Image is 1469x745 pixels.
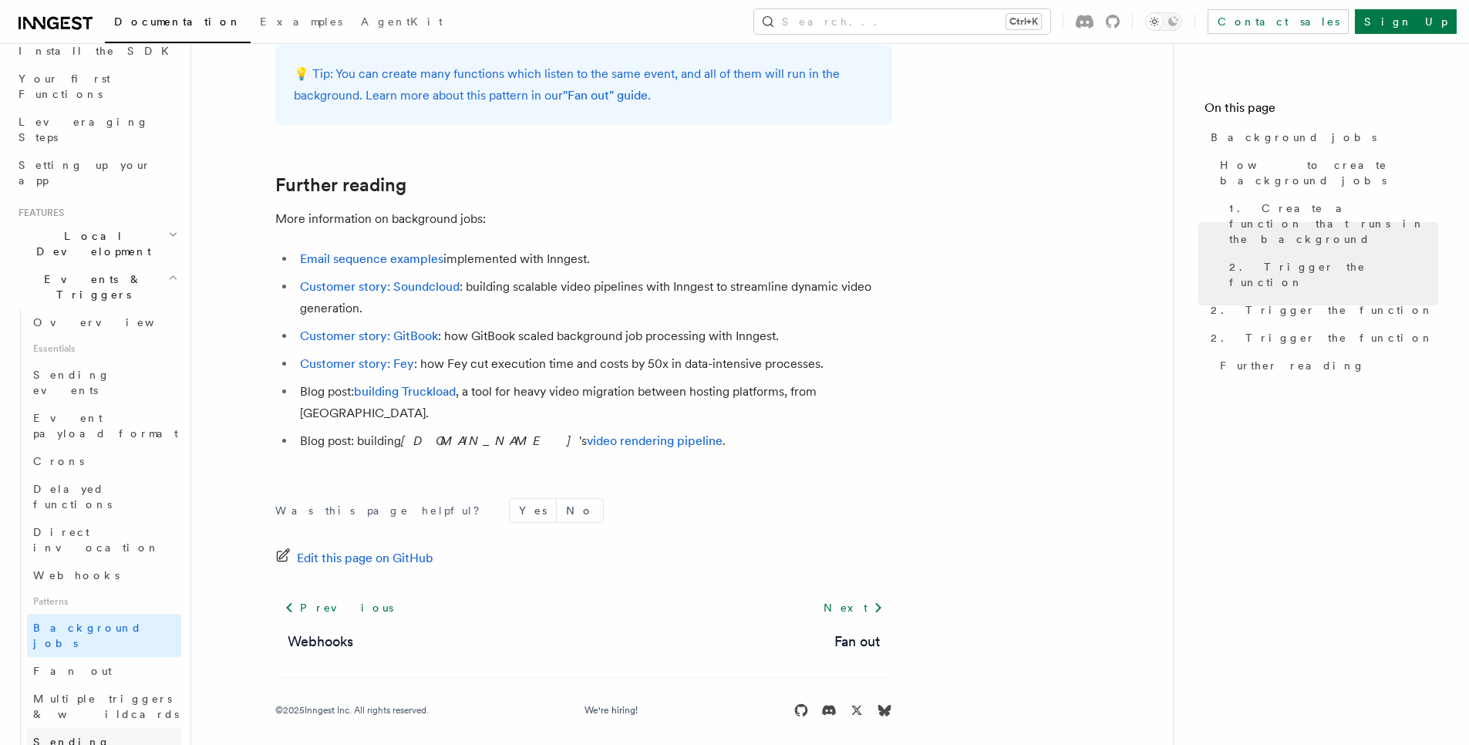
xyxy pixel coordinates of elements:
span: Delayed functions [33,483,112,511]
a: Leveraging Steps [12,108,181,151]
span: Essentials [27,336,181,361]
span: Features [12,207,64,219]
button: Search...Ctrl+K [754,9,1050,34]
li: implemented with Inngest. [295,248,892,270]
button: Yes [510,499,556,522]
span: 1. Create a function that runs in the background [1229,201,1438,247]
a: 2. Trigger the function [1205,324,1438,352]
span: 2. Trigger the function [1229,259,1438,290]
li: : how Fey cut execution time and costs by 50x in data-intensive processes. [295,353,892,375]
button: Local Development [12,222,181,265]
span: Patterns [27,589,181,614]
a: Install the SDK [12,37,181,65]
a: Sending events [27,361,181,404]
div: © 2025 Inngest Inc. All rights reserved. [275,704,429,716]
a: Further reading [275,174,406,196]
a: How to create background jobs [1214,151,1438,194]
a: 2. Trigger the function [1205,296,1438,324]
a: "Fan out" guide [563,88,648,103]
p: More information on background jobs: [275,208,892,230]
a: Your first Functions [12,65,181,108]
span: Setting up your app [19,159,151,187]
button: Events & Triggers [12,265,181,308]
em: [DOMAIN_NAME] [401,433,579,448]
a: Delayed functions [27,475,181,518]
span: Documentation [114,15,241,28]
a: Multiple triggers & wildcards [27,685,181,728]
span: Background jobs [33,622,142,649]
a: Overview [27,308,181,336]
span: Examples [260,15,342,28]
p: 💡 Tip: You can create many functions which listen to the same event, and all of them will run in ... [294,63,874,106]
a: Customer story: GitBook [300,329,438,343]
a: Previous [275,594,403,622]
span: Install the SDK [19,45,178,57]
a: Webhooks [288,631,353,652]
span: AgentKit [361,15,443,28]
a: Next [814,594,892,622]
span: Crons [33,455,84,467]
span: Event payload format [33,412,178,440]
span: Multiple triggers & wildcards [33,693,179,720]
span: Direct invocation [33,526,160,554]
span: Fan out [33,665,112,677]
span: Local Development [12,228,168,259]
a: Examples [251,5,352,42]
a: Documentation [105,5,251,43]
a: Setting up your app [12,151,181,194]
a: 2. Trigger the function [1223,253,1438,296]
li: : how GitBook scaled background job processing with Inngest. [295,325,892,347]
span: How to create background jobs [1220,157,1438,188]
li: Blog post: , a tool for heavy video migration between hosting platforms, from [GEOGRAPHIC_DATA]. [295,381,892,424]
span: 2. Trigger the function [1211,330,1434,346]
a: Background jobs [27,614,181,657]
span: 2. Trigger the function [1211,302,1434,318]
span: Background jobs [1211,130,1376,145]
a: Contact sales [1208,9,1349,34]
li: : building scalable video pipelines with Inngest to streamline dynamic video generation. [295,276,892,319]
span: Edit this page on GitHub [297,548,433,569]
a: Webhooks [27,561,181,589]
span: Events & Triggers [12,271,168,302]
a: Direct invocation [27,518,181,561]
span: Webhooks [33,569,120,582]
a: video rendering pipeline [587,433,723,448]
a: Crons [27,447,181,475]
span: Further reading [1220,358,1365,373]
a: Background jobs [1205,123,1438,151]
a: building Truckload [354,384,456,399]
li: Blog post: building 's . [295,430,892,452]
a: Customer story: Soundcloud [300,279,460,294]
a: Sign Up [1355,9,1457,34]
kbd: Ctrl+K [1006,14,1041,29]
a: Customer story: Fey [300,356,414,371]
a: Edit this page on GitHub [275,548,433,569]
span: Leveraging Steps [19,116,149,143]
a: 1. Create a function that runs in the background [1223,194,1438,253]
a: Further reading [1214,352,1438,379]
button: No [557,499,603,522]
a: Email sequence examples [300,251,443,266]
a: AgentKit [352,5,452,42]
a: We're hiring! [585,704,638,716]
span: Your first Functions [19,72,110,100]
span: Sending events [33,369,110,396]
h4: On this page [1205,99,1438,123]
a: Fan out [834,631,880,652]
p: Was this page helpful? [275,503,490,518]
span: Overview [33,316,192,329]
a: Fan out [27,657,181,685]
button: Toggle dark mode [1145,12,1182,31]
a: Event payload format [27,404,181,447]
